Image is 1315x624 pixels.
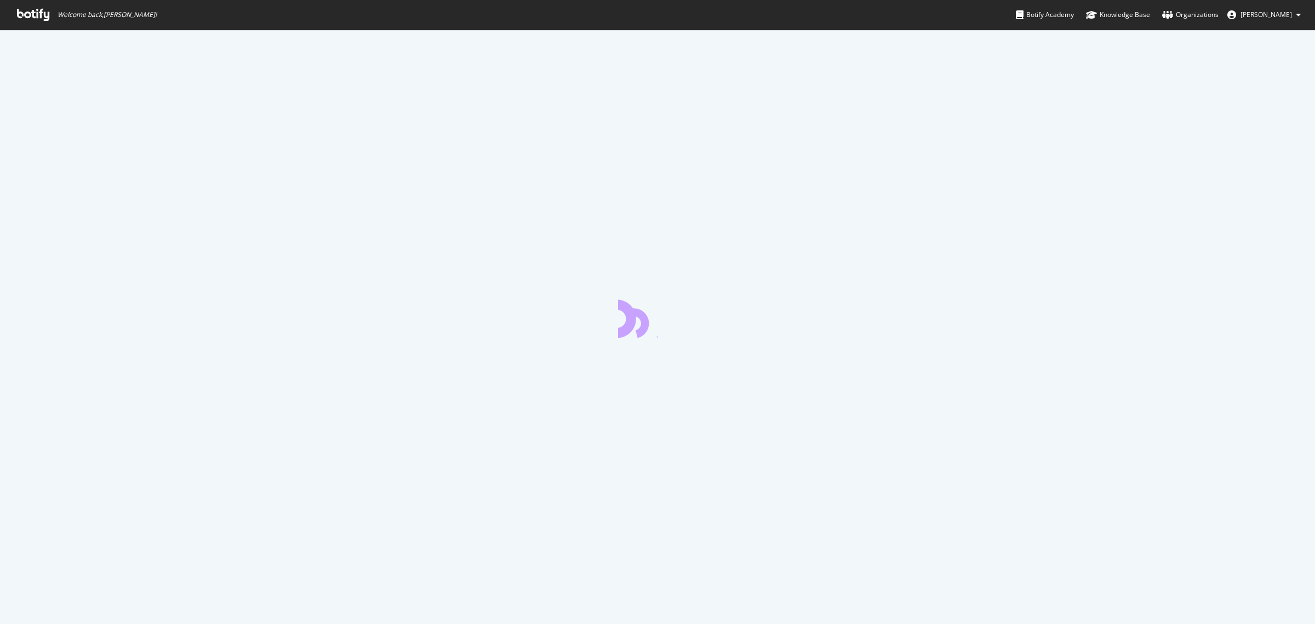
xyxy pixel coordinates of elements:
[1240,10,1292,19] span: Quentin Arnold
[1086,9,1150,20] div: Knowledge Base
[1219,6,1310,24] button: [PERSON_NAME]
[618,298,697,338] div: animation
[58,10,157,19] span: Welcome back, [PERSON_NAME] !
[1016,9,1074,20] div: Botify Academy
[1162,9,1219,20] div: Organizations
